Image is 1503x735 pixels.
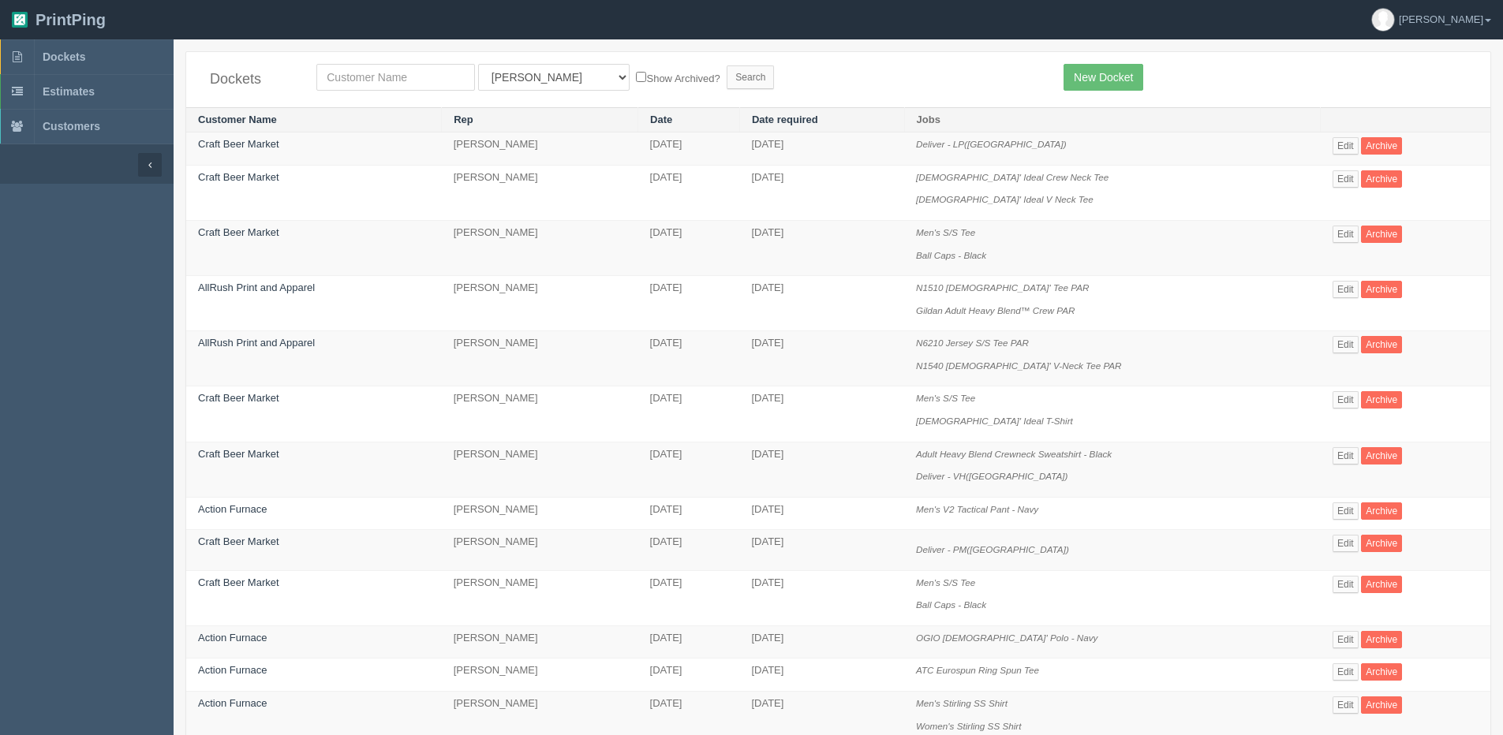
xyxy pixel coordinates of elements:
[916,665,1039,675] i: ATC Eurospun Ring Spun Tee
[739,442,904,497] td: [DATE]
[43,50,85,63] span: Dockets
[1361,137,1402,155] a: Archive
[636,72,646,82] input: Show Archived?
[739,386,904,442] td: [DATE]
[12,12,28,28] img: logo-3e63b451c926e2ac314895c53de4908e5d424f24456219fb08d385ab2e579770.png
[1333,576,1359,593] a: Edit
[916,577,975,588] i: Men's S/S Tee
[916,416,1073,426] i: [DEMOGRAPHIC_DATA]' Ideal T-Shirt
[1333,281,1359,298] a: Edit
[1333,535,1359,552] a: Edit
[198,337,315,349] a: AllRush Print and Apparel
[442,659,638,692] td: [PERSON_NAME]
[916,632,1097,643] i: OGIO [DEMOGRAPHIC_DATA]' Polo - Navy
[1333,137,1359,155] a: Edit
[198,632,267,644] a: Action Furnace
[650,114,672,125] a: Date
[442,132,638,166] td: [PERSON_NAME]
[739,659,904,692] td: [DATE]
[638,442,740,497] td: [DATE]
[638,221,740,276] td: [DATE]
[198,138,279,150] a: Craft Beer Market
[1361,170,1402,188] a: Archive
[1361,281,1402,298] a: Archive
[739,276,904,331] td: [DATE]
[43,85,95,98] span: Estimates
[198,576,279,588] a: Craft Beer Market
[1361,391,1402,409] a: Archive
[739,132,904,166] td: [DATE]
[739,497,904,530] td: [DATE]
[198,448,279,460] a: Craft Beer Market
[198,114,277,125] a: Customer Name
[636,69,720,87] label: Show Archived?
[1333,502,1359,520] a: Edit
[442,331,638,386] td: [PERSON_NAME]
[638,386,740,442] td: [DATE]
[916,449,1112,459] i: Adult Heavy Blend Crewneck Sweatshirt - Black
[916,194,1094,204] i: [DEMOGRAPHIC_DATA]' Ideal V Neck Tee
[198,664,267,676] a: Action Furnace
[43,120,100,132] span: Customers
[739,625,904,659] td: [DATE]
[198,226,279,238] a: Craft Beer Market
[904,107,1321,132] th: Jobs
[198,503,267,515] a: Action Furnace
[638,530,740,571] td: [DATE]
[916,139,1067,149] i: Deliver - LP([GEOGRAPHIC_DATA])
[1064,64,1143,91] a: New Docket
[739,221,904,276] td: [DATE]
[638,659,740,692] td: [DATE]
[442,497,638,530] td: [PERSON_NAME]
[198,392,279,404] a: Craft Beer Market
[916,282,1089,293] i: N1510 [DEMOGRAPHIC_DATA]' Tee PAR
[442,276,638,331] td: [PERSON_NAME]
[454,114,473,125] a: Rep
[916,172,1109,182] i: [DEMOGRAPHIC_DATA]' Ideal Crew Neck Tee
[198,282,315,293] a: AllRush Print and Apparel
[1333,696,1359,714] a: Edit
[916,599,986,610] i: Ball Caps - Black
[638,570,740,625] td: [DATE]
[739,570,904,625] td: [DATE]
[916,250,986,260] i: Ball Caps - Black
[442,165,638,220] td: [PERSON_NAME]
[1333,447,1359,465] a: Edit
[638,625,740,659] td: [DATE]
[1361,226,1402,243] a: Archive
[442,625,638,659] td: [PERSON_NAME]
[638,132,740,166] td: [DATE]
[916,544,1069,554] i: Deliver - PM([GEOGRAPHIC_DATA])
[198,535,279,547] a: Craft Beer Market
[316,64,475,91] input: Customer Name
[916,504,1038,514] i: Men's V2 Tactical Pant - Navy
[739,331,904,386] td: [DATE]
[1333,170,1359,188] a: Edit
[1361,631,1402,648] a: Archive
[1333,663,1359,681] a: Edit
[916,721,1021,731] i: Women's Stirling SS Shirt
[916,338,1029,348] i: N6210 Jersey S/S Tee PAR
[210,72,293,88] h4: Dockets
[916,305,1075,315] i: Gildan Adult Heavy Blend™ Crew PAR
[1333,391,1359,409] a: Edit
[916,360,1122,371] i: N1540 [DEMOGRAPHIC_DATA]' V-Neck Tee PAR
[442,221,638,276] td: [PERSON_NAME]
[752,114,818,125] a: Date required
[1372,9,1394,31] img: avatar_default-7531ab5dedf162e01f1e0bb0964e6a185e93c5c22dfe317fb01d7f8cd2b1632c.jpg
[638,276,740,331] td: [DATE]
[442,442,638,497] td: [PERSON_NAME]
[442,570,638,625] td: [PERSON_NAME]
[442,530,638,571] td: [PERSON_NAME]
[1361,576,1402,593] a: Archive
[739,165,904,220] td: [DATE]
[916,471,1067,481] i: Deliver - VH([GEOGRAPHIC_DATA])
[1361,696,1402,714] a: Archive
[1361,502,1402,520] a: Archive
[442,386,638,442] td: [PERSON_NAME]
[916,393,975,403] i: Men's S/S Tee
[1361,663,1402,681] a: Archive
[198,697,267,709] a: Action Furnace
[916,698,1008,708] i: Men's Stirling SS Shirt
[1361,447,1402,465] a: Archive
